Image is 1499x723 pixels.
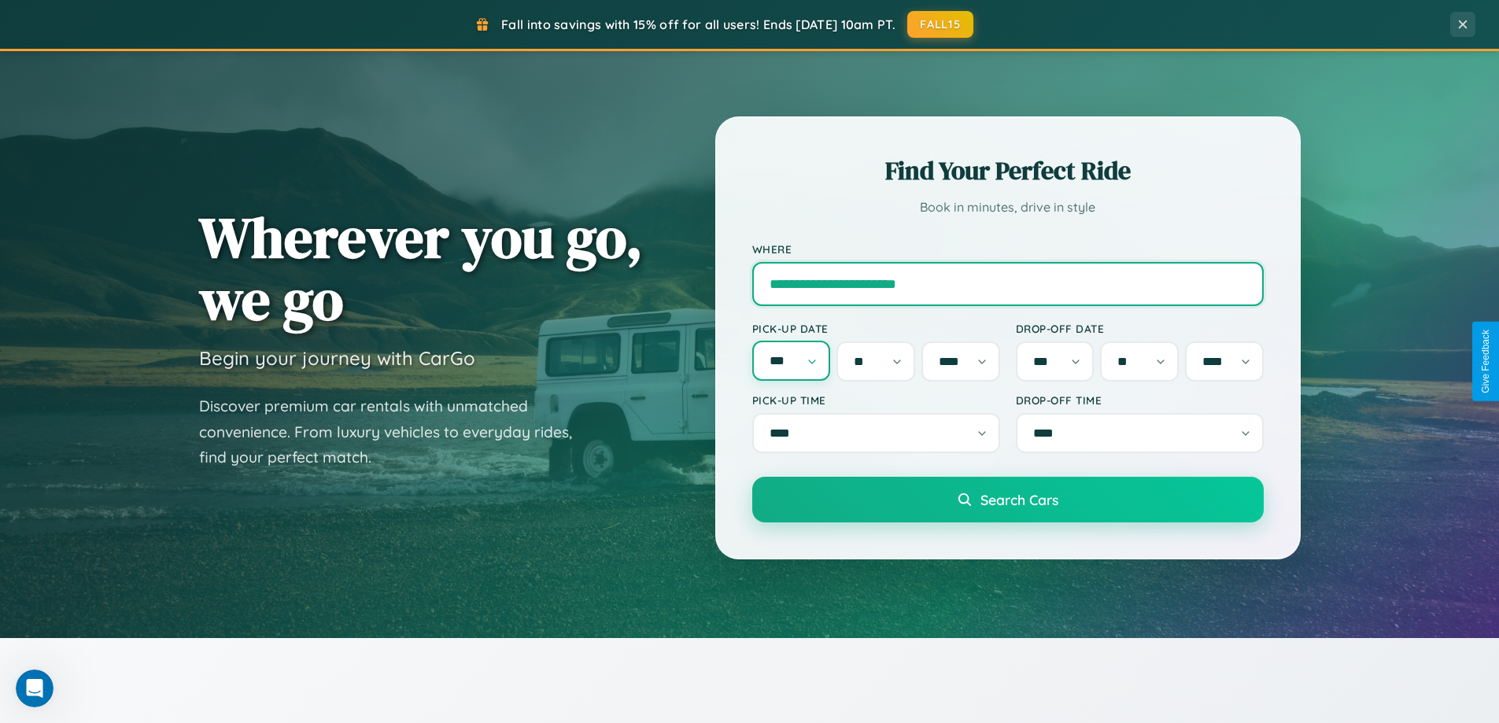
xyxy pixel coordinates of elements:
[1480,330,1491,393] div: Give Feedback
[752,477,1264,522] button: Search Cars
[980,491,1058,508] span: Search Cars
[16,670,54,707] iframe: Intercom live chat
[752,393,1000,407] label: Pick-up Time
[752,242,1264,256] label: Where
[752,322,1000,335] label: Pick-up Date
[501,17,895,32] span: Fall into savings with 15% off for all users! Ends [DATE] 10am PT.
[907,11,973,38] button: FALL15
[199,206,643,330] h1: Wherever you go, we go
[752,196,1264,219] p: Book in minutes, drive in style
[199,346,475,370] h3: Begin your journey with CarGo
[752,153,1264,188] h2: Find Your Perfect Ride
[199,393,593,470] p: Discover premium car rentals with unmatched convenience. From luxury vehicles to everyday rides, ...
[1016,393,1264,407] label: Drop-off Time
[1016,322,1264,335] label: Drop-off Date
